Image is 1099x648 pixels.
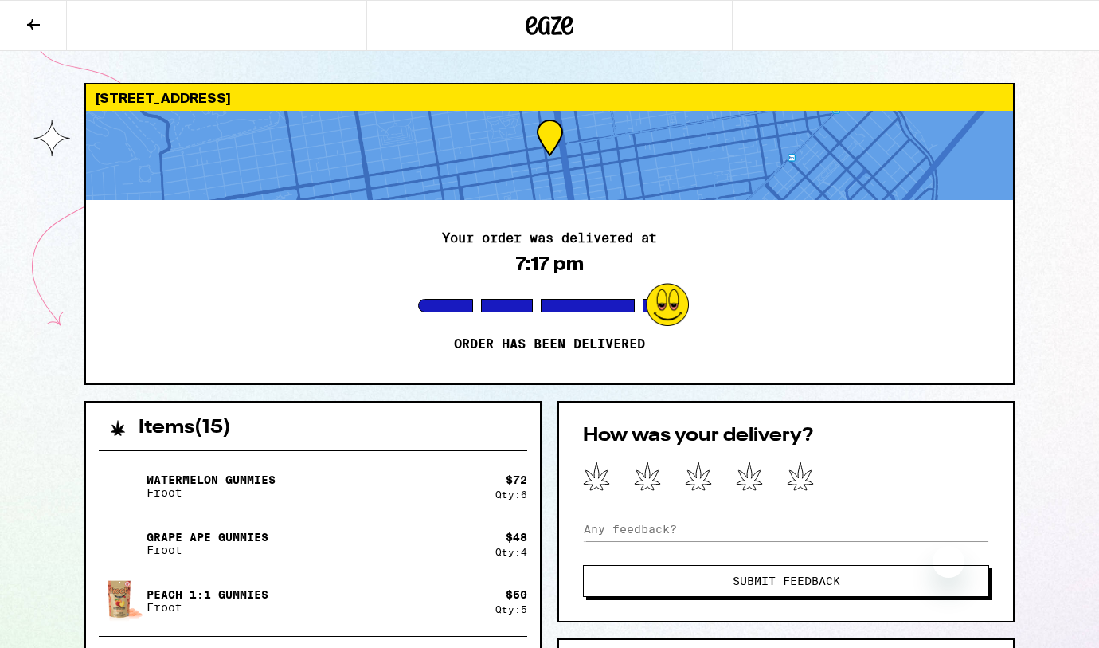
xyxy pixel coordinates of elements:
[147,588,268,601] p: Peach 1:1 Gummies
[139,418,231,438] h2: Items ( 15 )
[454,336,645,352] p: Order has been delivered
[495,489,527,500] div: Qty: 6
[99,579,143,622] img: Peach 1:1 Gummies
[733,575,840,587] span: Submit Feedback
[506,473,527,486] div: $ 72
[516,253,584,275] div: 7:17 pm
[583,517,989,541] input: Any feedback?
[495,547,527,557] div: Qty: 4
[495,604,527,615] div: Qty: 5
[583,426,989,446] h2: How was your delivery?
[933,546,964,578] iframe: Close message
[147,486,276,499] p: Froot
[442,232,657,245] h2: Your order was delivered at
[506,531,527,544] div: $ 48
[506,588,527,601] div: $ 60
[99,464,143,509] img: Watermelon Gummies
[99,521,143,566] img: Grape Ape Gummies
[147,473,276,486] p: Watermelon Gummies
[147,544,268,556] p: Froot
[147,531,268,544] p: Grape Ape Gummies
[583,565,989,597] button: Submit Feedback
[147,601,268,614] p: Froot
[1035,584,1086,635] iframe: Button to launch messaging window
[86,84,1013,111] div: [STREET_ADDRESS]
